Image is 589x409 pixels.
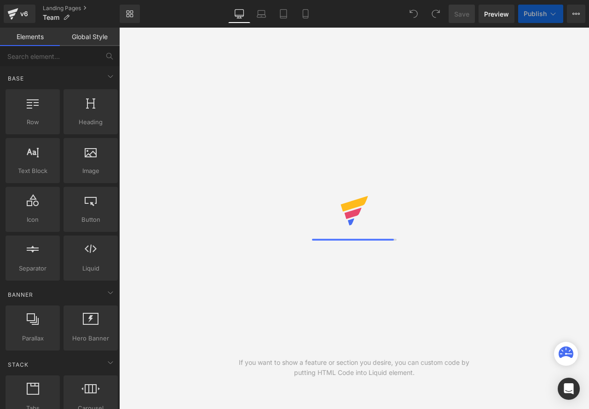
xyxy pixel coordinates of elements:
[43,14,59,21] span: Team
[8,334,57,343] span: Parallax
[237,357,472,378] div: If you want to show a feature or section you desire, you can custom code by putting HTML Code int...
[518,5,563,23] button: Publish
[18,8,30,20] div: v6
[250,5,272,23] a: Laptop
[8,264,57,273] span: Separator
[60,28,120,46] a: Global Style
[66,166,115,176] span: Image
[294,5,317,23] a: Mobile
[8,166,57,176] span: Text Block
[427,5,445,23] button: Redo
[454,9,469,19] span: Save
[479,5,514,23] a: Preview
[524,10,547,17] span: Publish
[404,5,423,23] button: Undo
[66,117,115,127] span: Heading
[272,5,294,23] a: Tablet
[558,378,580,400] div: Open Intercom Messenger
[66,215,115,225] span: Button
[484,9,509,19] span: Preview
[8,215,57,225] span: Icon
[66,264,115,273] span: Liquid
[8,117,57,127] span: Row
[228,5,250,23] a: Desktop
[66,334,115,343] span: Hero Banner
[120,5,140,23] a: New Library
[7,74,25,83] span: Base
[7,290,34,299] span: Banner
[4,5,35,23] a: v6
[7,360,29,369] span: Stack
[43,5,120,12] a: Landing Pages
[567,5,585,23] button: More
